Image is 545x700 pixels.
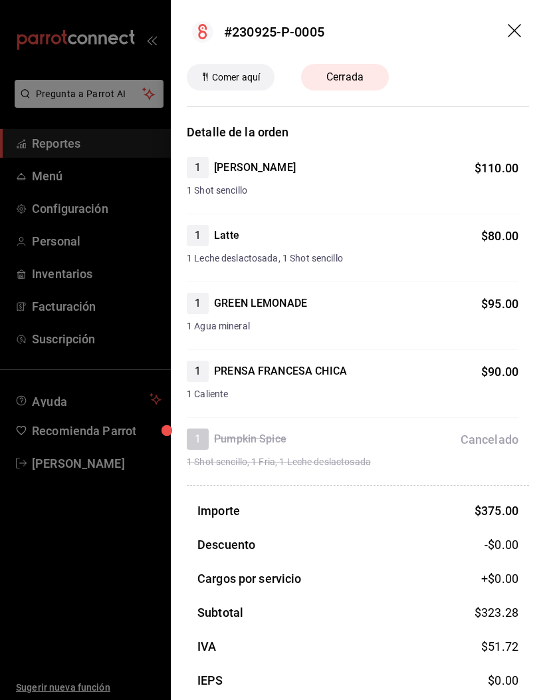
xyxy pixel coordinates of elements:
[187,184,518,198] span: 1 Shot sencillo
[475,606,518,619] span: $ 323.28
[481,570,518,588] span: +$ 0.00
[187,455,518,469] span: 1 Shot sencillo, 1 Fria, 1 Leche deslactosada
[224,22,324,42] div: #230925-P-0005
[214,228,239,244] h4: Latte
[187,295,209,311] span: 1
[214,431,286,447] h4: Pumpkin Spice
[187,252,518,265] span: 1 Leche deslactosada, 1 Shot sencillo
[214,160,296,176] h4: [PERSON_NAME]
[187,123,529,141] h3: Detalle de la orden
[481,365,518,379] span: $ 90.00
[461,431,518,448] div: Cancelado
[318,69,372,85] span: Cerrada
[187,160,209,176] span: 1
[197,637,216,655] h3: IVA
[485,536,518,554] span: -$0.00
[475,161,518,175] span: $ 110.00
[187,228,209,244] span: 1
[187,363,209,379] span: 1
[214,295,307,311] h4: GREEN LEMONADE
[187,387,518,401] span: 1 Caliente
[197,671,223,689] h3: IEPS
[481,229,518,243] span: $ 80.00
[214,363,347,379] h4: PRENSA FRANCESA CHICA
[207,71,265,85] span: Comer aquí
[197,502,240,520] h3: Importe
[197,536,255,554] h3: Descuento
[475,504,518,518] span: $ 375.00
[488,673,518,687] span: $ 0.00
[508,24,524,40] button: drag
[197,570,302,588] h3: Cargos por servicio
[481,297,518,311] span: $ 95.00
[481,639,518,653] span: $ 51.72
[187,319,518,333] span: 1 Agua mineral
[187,431,209,447] span: 1
[197,604,243,621] h3: Subtotal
